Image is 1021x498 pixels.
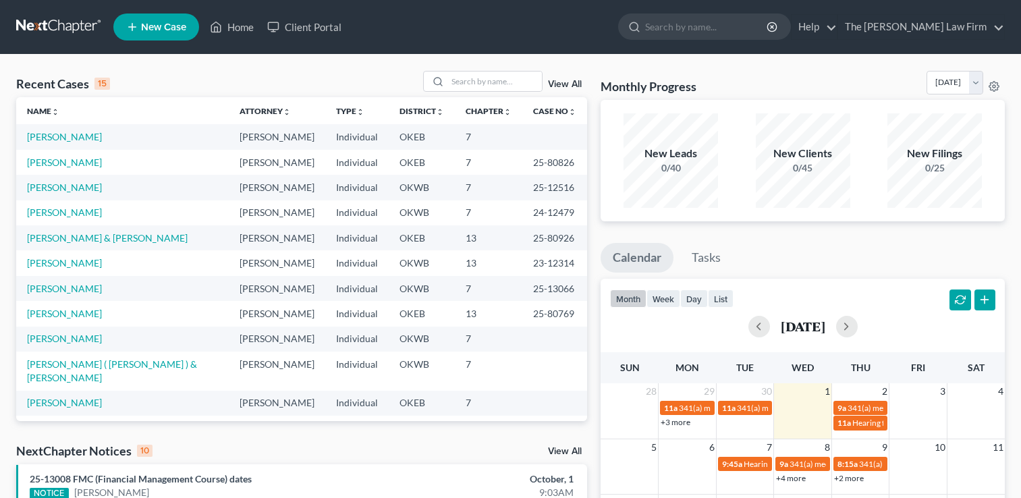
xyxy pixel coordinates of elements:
[760,383,773,399] span: 30
[229,250,325,275] td: [PERSON_NAME]
[229,276,325,301] td: [PERSON_NAME]
[522,175,587,200] td: 25-12516
[624,161,718,175] div: 0/40
[620,362,640,373] span: Sun
[644,383,658,399] span: 28
[455,150,522,175] td: 7
[229,200,325,225] td: [PERSON_NAME]
[229,124,325,149] td: [PERSON_NAME]
[389,416,455,441] td: OKWB
[708,289,734,308] button: list
[325,124,389,149] td: Individual
[680,243,733,273] a: Tasks
[325,416,389,441] td: Individual
[522,301,587,326] td: 25-80769
[455,416,522,441] td: 7
[675,362,699,373] span: Mon
[522,250,587,275] td: 23-12314
[325,327,389,352] td: Individual
[27,283,102,294] a: [PERSON_NAME]
[229,391,325,416] td: [PERSON_NAME]
[27,106,59,116] a: Nameunfold_more
[389,150,455,175] td: OKEB
[389,327,455,352] td: OKWB
[455,276,522,301] td: 7
[792,362,814,373] span: Wed
[389,391,455,416] td: OKEB
[389,175,455,200] td: OKWB
[991,439,1005,455] span: 11
[522,200,587,225] td: 24-12479
[229,301,325,326] td: [PERSON_NAME]
[325,250,389,275] td: Individual
[650,439,658,455] span: 5
[737,403,867,413] span: 341(a) meeting for [PERSON_NAME]
[16,76,110,92] div: Recent Cases
[790,459,991,469] span: 341(a) meeting for [PERSON_NAME] & [PERSON_NAME]
[389,352,455,390] td: OKWB
[229,225,325,250] td: [PERSON_NAME]
[27,308,102,319] a: [PERSON_NAME]
[838,15,1004,39] a: The [PERSON_NAME] Law Firm
[837,403,846,413] span: 9a
[325,391,389,416] td: Individual
[645,14,769,39] input: Search by name...
[27,206,102,218] a: [PERSON_NAME]
[325,225,389,250] td: Individual
[325,150,389,175] td: Individual
[141,22,186,32] span: New Case
[466,106,512,116] a: Chapterunfold_more
[27,131,102,142] a: [PERSON_NAME]
[389,276,455,301] td: OKWB
[852,418,958,428] span: Hearing for [PERSON_NAME]
[27,182,102,193] a: [PERSON_NAME]
[848,403,978,413] span: 341(a) meeting for [PERSON_NAME]
[792,15,837,39] a: Help
[447,72,542,91] input: Search by name...
[27,257,102,269] a: [PERSON_NAME]
[455,327,522,352] td: 7
[522,150,587,175] td: 25-80826
[646,289,680,308] button: week
[776,473,806,483] a: +4 more
[887,161,982,175] div: 0/25
[661,417,690,427] a: +3 more
[736,362,754,373] span: Tue
[16,443,153,459] div: NextChapter Notices
[325,301,389,326] td: Individual
[389,124,455,149] td: OKEB
[911,362,925,373] span: Fri
[702,383,716,399] span: 29
[325,352,389,390] td: Individual
[851,362,871,373] span: Thu
[997,383,1005,399] span: 4
[939,383,947,399] span: 3
[708,439,716,455] span: 6
[325,175,389,200] td: Individual
[834,473,864,483] a: +2 more
[389,200,455,225] td: OKWB
[881,383,889,399] span: 2
[722,403,736,413] span: 11a
[455,301,522,326] td: 13
[533,106,576,116] a: Case Nounfold_more
[933,439,947,455] span: 10
[548,80,582,89] a: View All
[455,200,522,225] td: 7
[722,459,742,469] span: 9:45a
[679,403,809,413] span: 341(a) meeting for [PERSON_NAME]
[27,397,102,408] a: [PERSON_NAME]
[402,472,574,486] div: October, 1
[837,459,858,469] span: 8:15a
[203,15,260,39] a: Home
[601,243,673,273] a: Calendar
[229,150,325,175] td: [PERSON_NAME]
[881,439,889,455] span: 9
[610,289,646,308] button: month
[624,146,718,161] div: New Leads
[94,78,110,90] div: 15
[27,232,188,244] a: [PERSON_NAME] & [PERSON_NAME]
[568,108,576,116] i: unfold_more
[455,225,522,250] td: 13
[325,276,389,301] td: Individual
